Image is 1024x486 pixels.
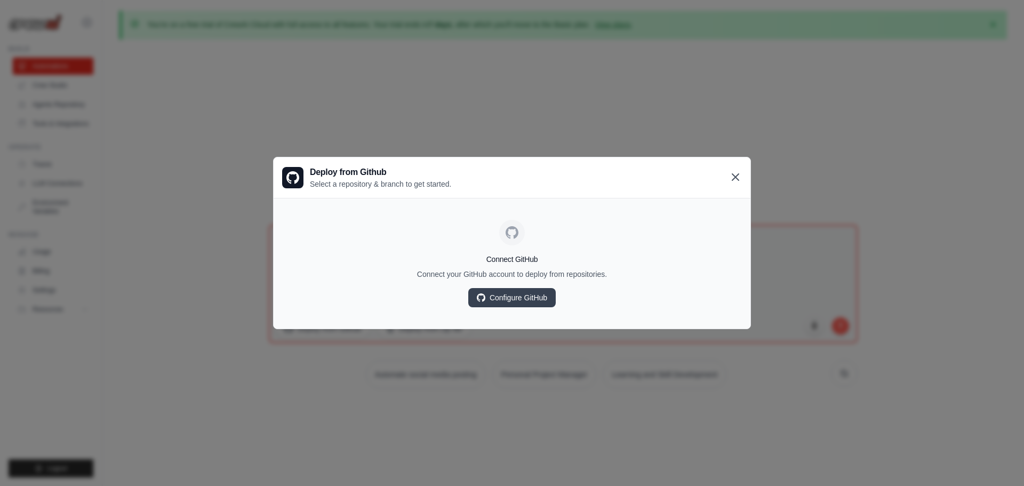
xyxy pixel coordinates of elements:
[468,288,556,307] a: Configure GitHub
[971,435,1024,486] iframe: Chat Widget
[310,166,451,179] h3: Deploy from Github
[310,179,451,189] p: Select a repository & branch to get started.
[282,269,742,280] p: Connect your GitHub account to deploy from repositories.
[282,254,742,265] h4: Connect GitHub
